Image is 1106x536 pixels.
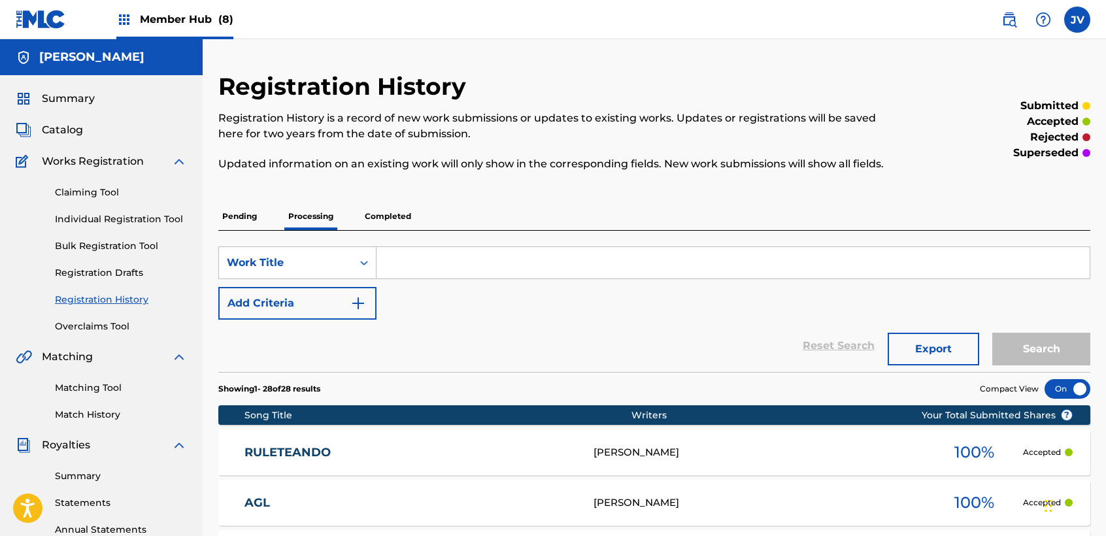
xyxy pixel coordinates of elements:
span: Compact View [980,383,1039,395]
h5: Josue Balderrama Carreño [39,50,144,65]
img: help [1035,12,1051,27]
p: superseded [1013,145,1079,161]
div: Song Title [244,409,631,422]
p: Accepted [1023,446,1061,458]
img: Matching [16,349,32,365]
p: Processing [284,203,337,230]
div: Widget de chat [1041,473,1106,536]
div: [PERSON_NAME] [594,495,925,511]
button: Add Criteria [218,287,377,320]
div: Arrastrar [1045,486,1052,526]
iframe: Resource Center [1069,344,1106,450]
img: MLC Logo [16,10,66,29]
a: RULETEANDO [244,445,576,460]
iframe: Chat Widget [1041,473,1106,536]
img: Works Registration [16,154,33,169]
img: Summary [16,91,31,107]
a: Statements [55,496,187,510]
a: Bulk Registration Tool [55,239,187,253]
img: Royalties [16,437,31,453]
p: submitted [1020,98,1079,114]
span: 100 % [954,441,994,464]
a: Matching Tool [55,381,187,395]
p: Accepted [1023,497,1061,509]
a: Overclaims Tool [55,320,187,333]
a: Public Search [996,7,1022,33]
div: [PERSON_NAME] [594,445,925,460]
a: Registration History [55,293,187,307]
a: Summary [55,469,187,483]
img: Top Rightsholders [116,12,132,27]
div: User Menu [1064,7,1090,33]
a: AGL [244,495,576,511]
form: Search Form [218,246,1090,372]
div: Help [1030,7,1056,33]
a: CatalogCatalog [16,122,83,138]
span: Works Registration [42,154,144,169]
a: SummarySummary [16,91,95,107]
span: 100 % [954,491,994,514]
h2: Registration History [218,72,473,101]
img: 9d2ae6d4665cec9f34b9.svg [350,295,366,311]
span: ? [1062,410,1072,420]
p: Updated information on an existing work will only show in the corresponding fields. New work subm... [218,156,890,172]
span: Catalog [42,122,83,138]
p: Pending [218,203,261,230]
p: Registration History is a record of new work submissions or updates to existing works. Updates or... [218,110,890,142]
a: Match History [55,408,187,422]
img: expand [171,154,187,169]
img: expand [171,349,187,365]
span: Summary [42,91,95,107]
div: Work Title [227,255,344,271]
p: Completed [361,203,415,230]
p: accepted [1027,114,1079,129]
span: Matching [42,349,93,365]
a: Registration Drafts [55,266,187,280]
a: Claiming Tool [55,186,187,199]
span: Royalties [42,437,90,453]
img: search [1001,12,1017,27]
img: Catalog [16,122,31,138]
span: Member Hub [140,12,233,27]
div: Writers [631,409,963,422]
p: rejected [1030,129,1079,145]
button: Export [888,333,979,365]
span: Your Total Submitted Shares [922,409,1073,422]
span: (8) [218,13,233,25]
a: Individual Registration Tool [55,212,187,226]
img: expand [171,437,187,453]
img: Accounts [16,50,31,65]
p: Showing 1 - 28 of 28 results [218,383,320,395]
